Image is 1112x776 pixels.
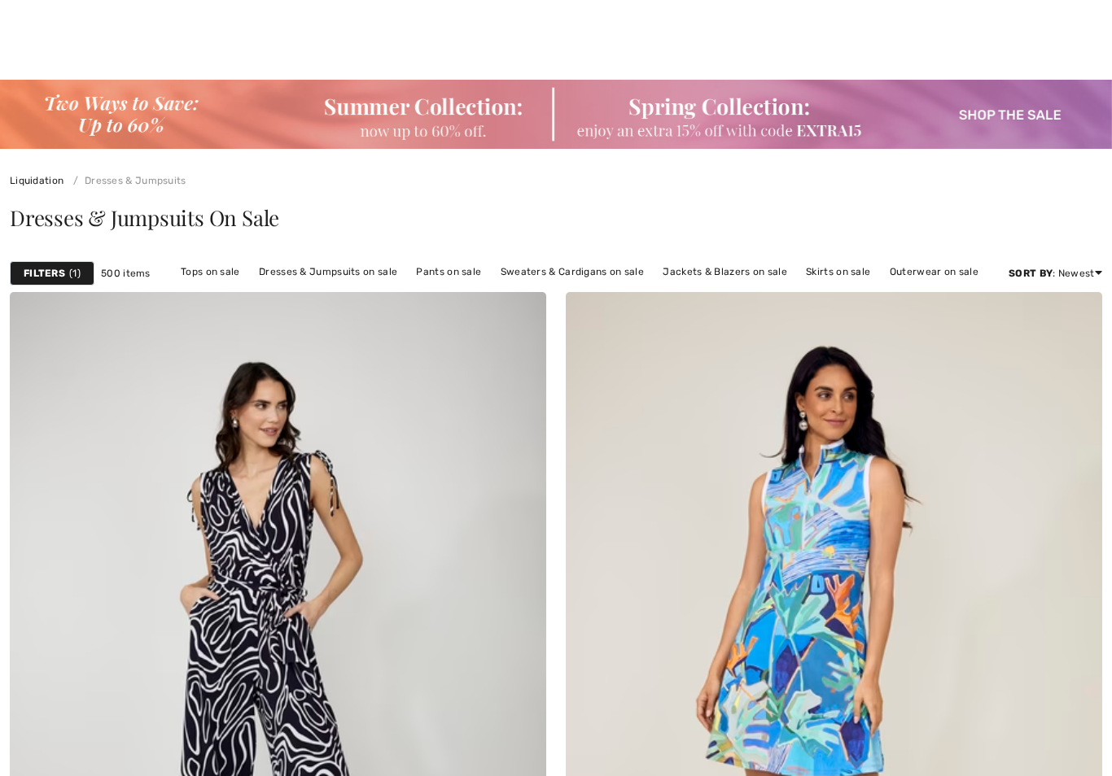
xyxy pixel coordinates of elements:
a: Dresses & Jumpsuits [67,175,186,186]
a: Liquidation [10,175,63,186]
span: 1 [69,266,81,281]
a: Tops on sale [173,261,248,282]
a: Jackets & Blazers on sale [655,261,795,282]
span: Dresses & Jumpsuits On Sale [10,203,279,232]
strong: Sort By [1009,268,1053,279]
a: Dresses & Jumpsuits on sale [251,261,405,282]
div: : Newest [1009,266,1102,281]
span: 500 items [101,266,151,281]
a: Outerwear on sale [882,261,987,282]
a: Sweaters & Cardigans on sale [493,261,652,282]
a: Skirts on sale [798,261,878,282]
a: Pants on sale [408,261,489,282]
strong: Filters [24,266,65,281]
